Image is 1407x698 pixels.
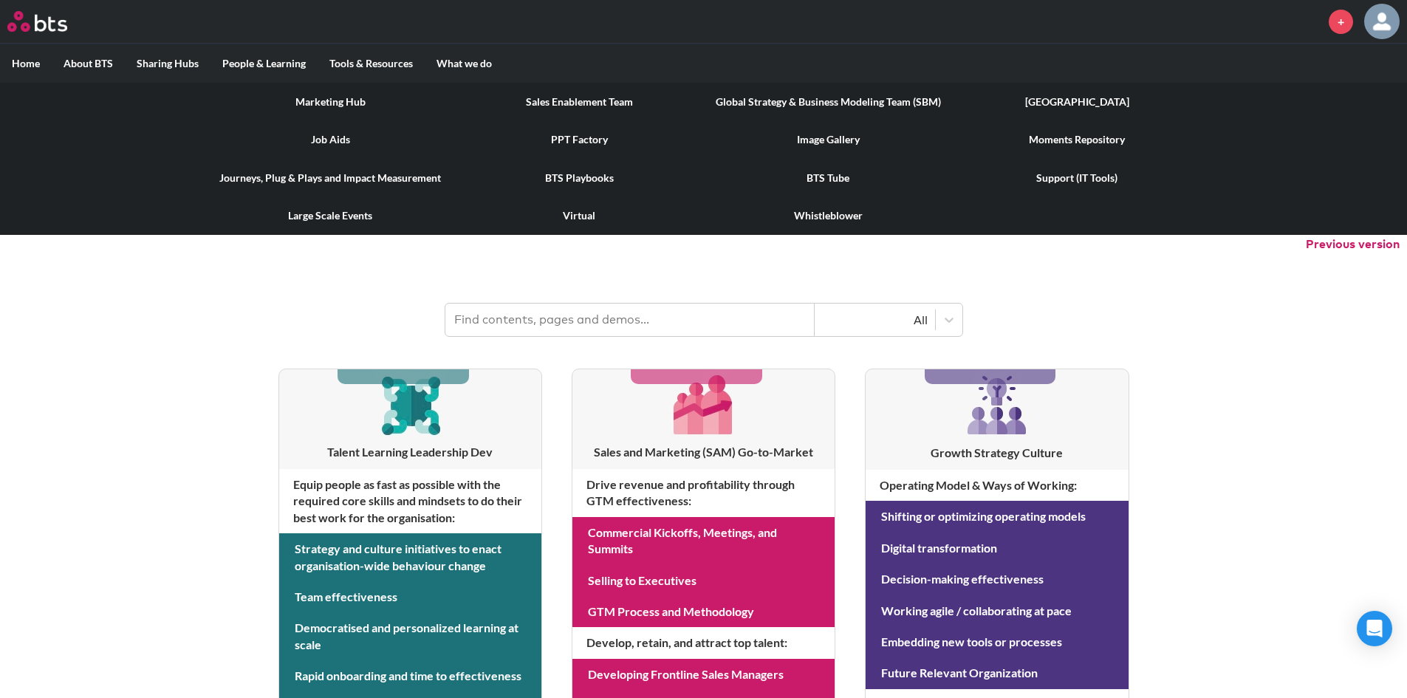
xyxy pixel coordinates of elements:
a: + [1329,10,1353,34]
div: Open Intercom Messenger [1357,611,1392,646]
h3: Growth Strategy Culture [866,445,1128,461]
img: BTS Logo [7,11,67,32]
img: [object Object] [962,369,1033,440]
h4: Operating Model & Ways of Working : [866,470,1128,501]
input: Find contents, pages and demos... [445,304,815,336]
img: Alexis Fernandez [1364,4,1400,39]
label: What we do [425,44,504,83]
div: All [822,312,928,328]
label: Tools & Resources [318,44,425,83]
h4: Equip people as fast as possible with the required core skills and mindsets to do their best work... [279,469,541,533]
img: [object Object] [375,369,445,439]
label: Sharing Hubs [125,44,210,83]
img: [object Object] [668,369,739,439]
h4: Develop, retain, and attract top talent : [572,627,835,658]
label: About BTS [52,44,125,83]
button: Previous version [1306,236,1400,253]
h4: Drive revenue and profitability through GTM effectiveness : [572,469,835,517]
h3: Talent Learning Leadership Dev [279,444,541,460]
label: People & Learning [210,44,318,83]
a: Go home [7,11,95,32]
h3: Sales and Marketing (SAM) Go-to-Market [572,444,835,460]
a: Profile [1364,4,1400,39]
